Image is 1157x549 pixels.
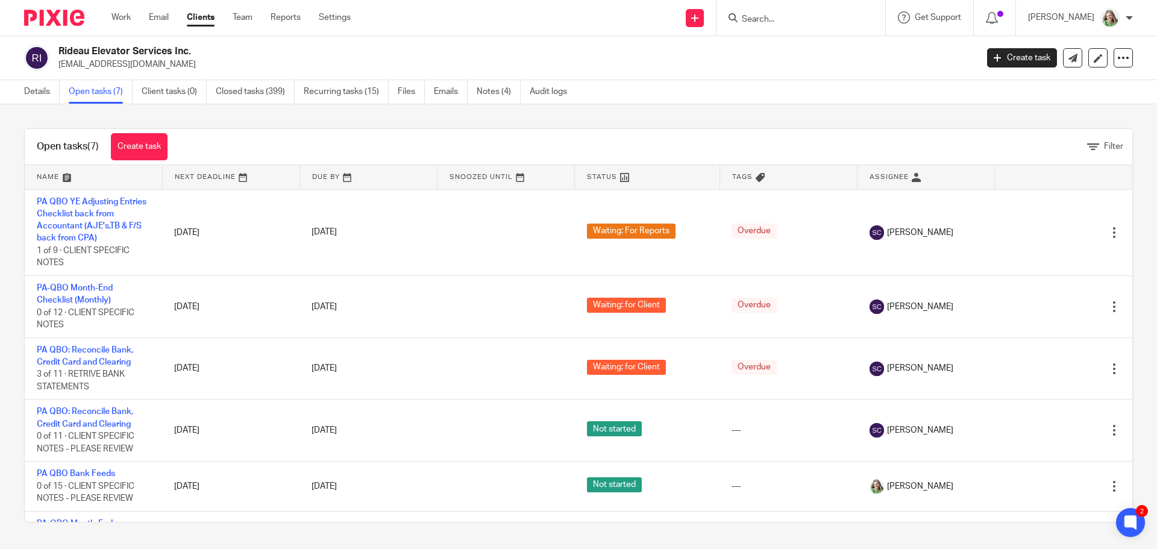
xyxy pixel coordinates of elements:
h2: Rideau Elevator Services Inc. [58,45,787,58]
input: Search [741,14,849,25]
span: [PERSON_NAME] [887,480,953,492]
a: Closed tasks (399) [216,80,295,104]
p: [EMAIL_ADDRESS][DOMAIN_NAME] [58,58,969,71]
span: [PERSON_NAME] [887,424,953,436]
img: svg%3E [870,225,884,240]
span: 3 of 11 · RETRIVE BANK STATEMENTS [37,371,125,392]
a: Reports [271,11,301,24]
a: Emails [434,80,468,104]
a: Team [233,11,252,24]
span: Overdue [732,298,777,313]
span: Overdue [732,224,777,239]
td: [DATE] [162,189,299,275]
td: [DATE] [162,337,299,400]
span: [PERSON_NAME] [887,301,953,313]
a: Notes (4) [477,80,521,104]
td: [DATE] [162,275,299,337]
td: [DATE] [162,462,299,511]
img: svg%3E [870,423,884,438]
span: Overdue [732,360,777,375]
span: Waiting: for Client [587,360,666,375]
a: Details [24,80,60,104]
a: Recurring tasks (15) [304,80,389,104]
span: Get Support [915,13,961,22]
span: Filter [1104,142,1123,151]
img: KC%20Photo.jpg [1100,8,1120,28]
span: Waiting: For Reports [587,224,676,239]
a: Settings [319,11,351,24]
img: svg%3E [870,300,884,314]
div: --- [732,480,845,492]
span: [DATE] [312,426,337,434]
div: --- [732,424,845,436]
a: PA QBO YE Adjusting Entries Checklist back from Accountant (AJE's,TB & F/S back from CPA) [37,198,146,243]
span: [DATE] [312,482,337,491]
h1: Open tasks [37,140,99,153]
span: Snoozed Until [450,174,513,180]
img: svg%3E [24,45,49,71]
img: svg%3E [870,362,884,376]
span: [PERSON_NAME] [887,227,953,239]
span: [DATE] [312,365,337,373]
span: 0 of 11 · CLIENT SPECIFIC NOTES - PLEASE REVIEW [37,432,134,453]
span: [DATE] [312,228,337,237]
span: Waiting: for Client [587,298,666,313]
a: Audit logs [530,80,576,104]
a: Create task [111,133,168,160]
span: Status [587,174,617,180]
span: 0 of 12 · CLIENT SPECIFIC NOTES [37,309,134,330]
a: Open tasks (7) [69,80,133,104]
a: PA QBO: Reconcile Bank, Credit Card and Clearing [37,346,133,366]
img: Pixie [24,10,84,26]
a: PA-QBO Month-End Checklist (Monthly) [37,284,113,304]
td: [DATE] [162,400,299,462]
span: 0 of 15 · CLIENT SPECIFIC NOTES - PLEASE REVIEW [37,482,134,503]
a: Create task [987,48,1057,67]
span: Tags [732,174,753,180]
a: Email [149,11,169,24]
a: Clients [187,11,215,24]
span: [DATE] [312,303,337,311]
span: [PERSON_NAME] [887,362,953,374]
span: Not started [587,421,642,436]
a: PA QBO: Reconcile Bank, Credit Card and Clearing [37,407,133,428]
div: 2 [1136,505,1148,517]
a: Client tasks (0) [142,80,207,104]
a: Work [111,11,131,24]
span: (7) [87,142,99,151]
p: [PERSON_NAME] [1028,11,1094,24]
span: 1 of 9 · CLIENT SPECIFIC NOTES [37,246,130,268]
span: Not started [587,477,642,492]
img: KC%20Photo.jpg [870,479,884,494]
a: PA QBO Bank Feeds [37,469,115,478]
a: Files [398,80,425,104]
a: PA-QBO Month-End Checklist (Monthly) [37,519,113,540]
